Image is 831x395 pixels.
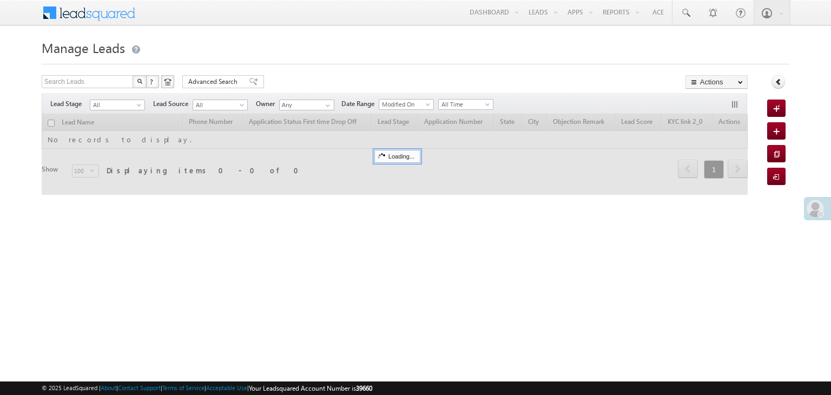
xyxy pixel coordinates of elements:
button: Actions [685,75,748,89]
a: All [90,100,145,110]
span: Date Range [341,99,379,109]
a: Terms of Service [162,384,205,391]
a: All [193,100,248,110]
span: Your Leadsquared Account Number is [249,384,372,392]
a: All Time [438,99,493,110]
span: Advanced Search [188,77,241,87]
span: All [193,100,245,110]
span: Owner [256,99,279,109]
button: ? [146,75,159,88]
a: Contact Support [118,384,161,391]
span: All Time [439,100,490,109]
span: Lead Stage [50,99,90,109]
a: Acceptable Use [206,384,247,391]
span: 39660 [356,384,372,392]
span: All [90,100,142,110]
span: Lead Source [153,99,193,109]
div: Loading... [374,150,420,163]
span: Modified On [379,100,431,109]
span: © 2025 LeadSquared | | | | | [42,383,372,393]
a: Show All Items [320,100,333,111]
span: ? [150,77,155,86]
a: Modified On [379,99,434,110]
img: Search [137,78,142,84]
span: Manage Leads [42,39,125,56]
input: Type to Search [279,100,334,110]
a: About [101,384,116,391]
